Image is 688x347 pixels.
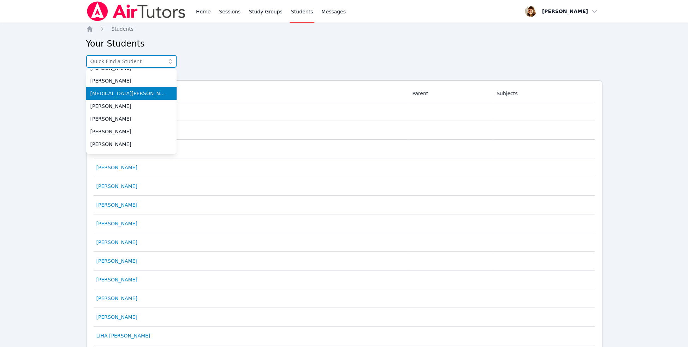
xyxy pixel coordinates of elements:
tr: [PERSON_NAME] [94,270,595,289]
tr: [PERSON_NAME] [94,289,595,308]
img: Air Tutors [86,1,186,21]
tr: LIHA [PERSON_NAME] [94,327,595,345]
a: [PERSON_NAME] [96,313,137,321]
tr: [PERSON_NAME] [94,308,595,327]
a: [PERSON_NAME] [96,295,137,302]
input: Quick Find a Student [86,55,177,68]
tr: [PERSON_NAME] [94,158,595,177]
tr: [PERSON_NAME] [94,196,595,214]
a: [PERSON_NAME] [96,164,137,171]
tr: [PERSON_NAME] [94,252,595,270]
th: Parent [408,85,492,102]
span: [PERSON_NAME] [90,77,172,84]
span: [PERSON_NAME] [90,128,172,135]
span: [PERSON_NAME] [90,103,172,110]
nav: Breadcrumb [86,25,602,32]
a: LIHA [PERSON_NAME] [96,332,150,339]
a: [PERSON_NAME] [96,201,137,208]
tr: [PERSON_NAME] [94,177,595,196]
span: Students [112,26,134,32]
tr: [PERSON_NAME] [94,102,595,121]
th: Student [94,85,408,102]
a: [PERSON_NAME] [96,257,137,264]
span: [MEDICAL_DATA][PERSON_NAME] [90,90,172,97]
a: [PERSON_NAME] [96,183,137,190]
th: Subjects [492,85,595,102]
h2: Your Students [86,38,602,49]
tr: [PERSON_NAME] [94,214,595,233]
tr: [PERSON_NAME] [94,233,595,252]
a: Students [112,25,134,32]
span: [PERSON_NAME] [90,141,172,148]
a: [PERSON_NAME] [96,220,137,227]
span: Messages [321,8,346,15]
tr: [PERSON_NAME] [94,140,595,158]
span: [PERSON_NAME] [90,153,172,160]
a: [PERSON_NAME] [96,239,137,246]
a: [PERSON_NAME] [96,276,137,283]
span: [PERSON_NAME] [90,115,172,122]
tr: [PERSON_NAME] [94,121,595,140]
